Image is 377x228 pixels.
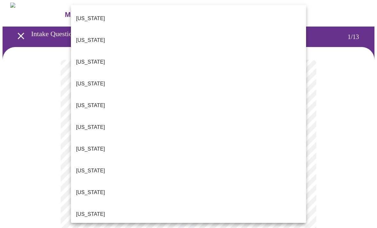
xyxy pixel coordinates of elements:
[76,167,105,175] p: [US_STATE]
[76,15,105,22] p: [US_STATE]
[76,189,105,196] p: [US_STATE]
[76,210,105,218] p: [US_STATE]
[76,80,105,88] p: [US_STATE]
[76,58,105,66] p: [US_STATE]
[76,145,105,153] p: [US_STATE]
[76,123,105,131] p: [US_STATE]
[76,102,105,109] p: [US_STATE]
[76,36,105,44] p: [US_STATE]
